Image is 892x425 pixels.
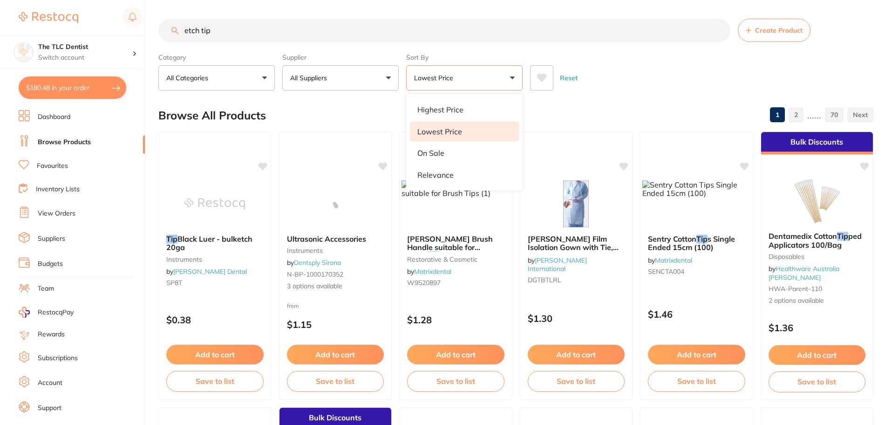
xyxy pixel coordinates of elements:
small: instruments [166,256,264,263]
button: Save to list [287,371,384,391]
button: Save to list [407,371,504,391]
a: Team [38,284,54,293]
span: ped Applicators 100/Bag [769,231,862,249]
span: RestocqPay [38,308,74,317]
span: N-BP-1000170352 [287,270,343,279]
span: s Single Ended 15cm (100) [648,234,735,252]
button: All Suppliers [282,65,399,91]
button: Save to list [166,371,264,391]
button: Add to cart [166,345,264,364]
a: Budgets [38,259,63,269]
a: [PERSON_NAME] Dental [173,267,247,276]
p: Switch account [38,53,132,63]
label: Supplier [282,53,399,62]
a: Matrixdental [655,256,692,265]
div: Bulk Discounts [761,132,873,154]
h4: The TLC Dentist [38,42,132,52]
button: Add to cart [528,345,625,364]
p: Highest Price [417,105,463,114]
a: Rewards [38,330,65,339]
img: STODDARD Brush Handle suitable for Brush Tips (1) [402,181,510,198]
p: Lowest Price [417,127,462,136]
small: instruments [287,247,384,254]
img: Restocq Logo [19,12,78,23]
label: Sort By [406,53,523,62]
p: $1.28 [407,314,504,325]
a: Subscriptions [38,354,78,363]
span: by [648,256,692,265]
button: Create Product [738,19,810,42]
span: by [287,258,341,267]
a: Support [38,404,61,413]
img: Ultrasonic Accessories [305,181,366,227]
button: Add to cart [769,345,866,365]
a: 1 [770,105,785,124]
img: Dentamedix Cotton Tipped Applicators 100/Bag [787,178,847,224]
em: Tip [166,234,177,244]
p: $0.38 [166,314,264,325]
span: 3 options available [287,282,384,291]
a: Dashboard [38,112,70,122]
b: Dentamedix Cotton Tipped Applicators 100/Bag [769,232,866,249]
span: by [528,256,587,273]
p: Lowest Price [414,73,457,83]
a: Matrixdental [414,267,451,276]
p: $1.36 [769,322,866,333]
a: Favourites [37,161,68,171]
a: Suppliers [38,234,65,244]
span: SP8T [166,279,182,287]
span: SENCTA004 [648,267,684,276]
button: Reset [557,65,580,91]
span: by [407,267,451,276]
p: $1.30 [528,313,625,324]
span: 2 options available [769,296,866,306]
a: Dentsply Sirona [294,258,341,267]
button: Add to cart [287,345,384,364]
b: Liv Impervious Film Isolation Gown with Tie, Thumbs Up, Long Sleeve, Open Back, AAMI Level 3, 22 ... [528,235,625,252]
span: by [166,267,247,276]
span: Sentry Cotton [648,234,696,244]
p: $1.46 [648,309,745,320]
span: by [769,265,839,281]
p: All Categories [166,73,212,83]
span: Ultrasonic Accessories [287,234,366,244]
button: Save to list [528,371,625,391]
span: Create Product [755,27,803,34]
a: Account [38,378,62,388]
p: On Sale [417,149,444,157]
a: Browse Products [38,138,91,147]
span: HWA-parent-110 [769,285,822,293]
a: Inventory Lists [36,185,80,194]
a: 70 [825,105,844,124]
em: Tip [696,234,708,244]
img: RestocqPay [19,307,30,318]
a: Restocq Logo [19,7,78,28]
span: Black Luer - bulketch 20ga [166,234,252,252]
a: 2 [789,105,803,124]
a: Healthware Australia [PERSON_NAME] [769,265,839,281]
span: DGTBTLRL [528,276,561,284]
b: Ultrasonic Accessories [287,235,384,243]
span: [PERSON_NAME] Brush Handle suitable for Brush [407,234,493,261]
small: Disposables [769,253,866,260]
em: Tip [837,231,848,241]
span: from [287,302,299,309]
span: W9520897 [407,279,441,287]
p: All Suppliers [290,73,331,83]
b: Sentry Cotton Tips Single Ended 15cm (100) [648,235,745,252]
a: RestocqPay [19,307,74,318]
small: restorative & cosmetic [407,256,504,263]
button: Save to list [648,371,745,391]
img: Sentry Cotton Tips Single Ended 15cm (100) [642,181,751,198]
img: Tip Black Luer - bulketch 20ga [184,181,245,227]
button: All Categories [158,65,275,91]
h2: Browse All Products [158,109,266,122]
button: Lowest Price [406,65,523,91]
a: View Orders [38,209,75,218]
span: s (1) [439,251,455,261]
button: Add to cart [648,345,745,364]
button: $180.48 in your order [19,77,126,99]
label: Category [158,53,275,62]
button: Save to list [769,371,866,392]
button: Add to cart [407,345,504,364]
